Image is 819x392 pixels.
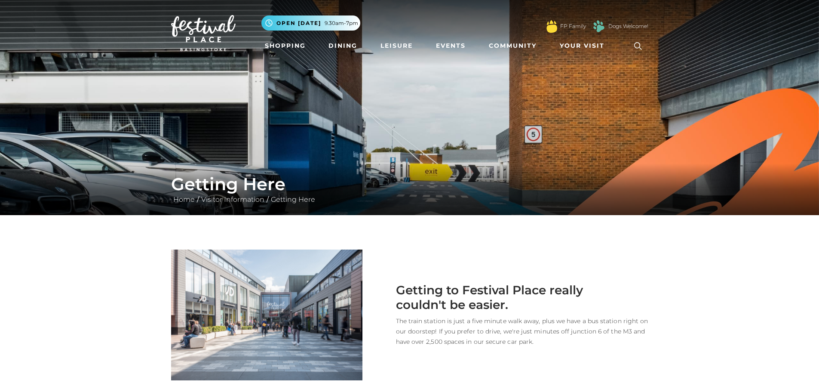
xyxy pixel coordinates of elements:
[325,38,361,54] a: Dining
[560,22,586,30] a: FP Family
[171,195,197,204] a: Home
[560,41,604,50] span: Your Visit
[269,195,317,204] a: Getting Here
[556,38,612,54] a: Your Visit
[325,19,358,27] span: 9.30am-7pm
[377,38,416,54] a: Leisure
[171,174,648,194] h1: Getting Here
[199,195,267,204] a: Visitor Information
[276,19,321,27] span: Open [DATE]
[608,22,648,30] a: Dogs Welcome!
[261,38,309,54] a: Shopping
[375,283,590,312] h2: Getting to Festival Place really couldn't be easier.
[433,38,469,54] a: Events
[171,15,236,51] img: Festival Place Logo
[375,316,648,347] p: The train station is just a five minute walk away, plus we have a bus station right on our doorst...
[485,38,540,54] a: Community
[261,15,360,31] button: Open [DATE] 9.30am-7pm
[165,174,655,205] div: / /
